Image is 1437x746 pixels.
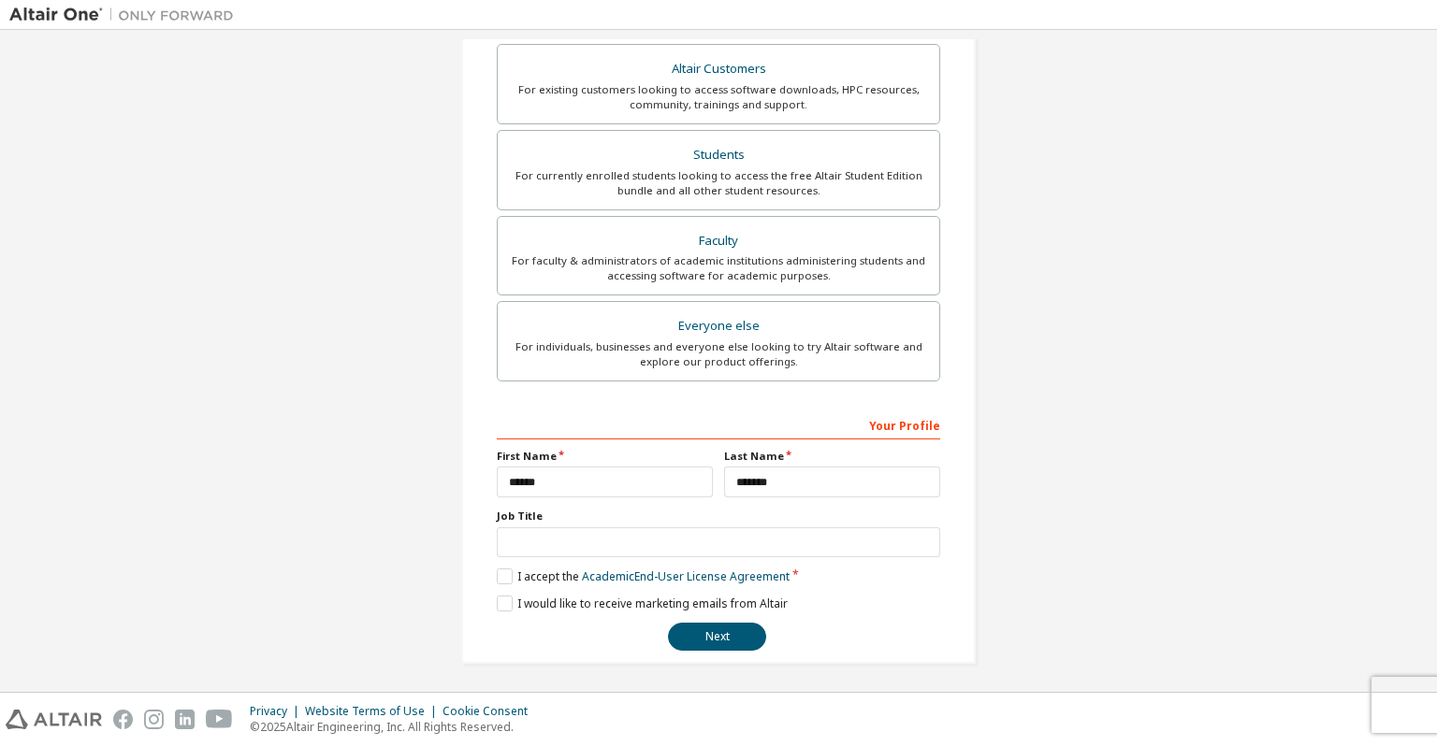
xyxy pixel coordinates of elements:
div: For individuals, businesses and everyone else looking to try Altair software and explore our prod... [509,339,928,369]
p: © 2025 Altair Engineering, Inc. All Rights Reserved. [250,719,539,735]
div: Students [509,142,928,168]
div: Everyone else [509,313,928,339]
img: instagram.svg [144,710,164,729]
img: linkedin.svg [175,710,195,729]
img: Altair One [9,6,243,24]
img: altair_logo.svg [6,710,102,729]
div: Faculty [509,228,928,254]
label: Job Title [497,509,940,524]
a: Academic End-User License Agreement [582,568,790,584]
div: Privacy [250,704,305,719]
div: Altair Customers [509,56,928,82]
div: Website Terms of Use [305,704,443,719]
div: For currently enrolled students looking to access the free Altair Student Edition bundle and all ... [509,168,928,198]
img: youtube.svg [206,710,233,729]
label: I accept the [497,568,790,584]
img: facebook.svg [113,710,133,729]
label: Last Name [724,449,940,464]
label: I would like to receive marketing emails from Altair [497,595,788,611]
div: Cookie Consent [443,704,539,719]
div: Your Profile [497,409,940,439]
div: For faculty & administrators of academic institutions administering students and accessing softwa... [509,253,928,283]
label: First Name [497,449,713,464]
div: For existing customers looking to access software downloads, HPC resources, community, trainings ... [509,82,928,112]
button: Next [668,623,766,651]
